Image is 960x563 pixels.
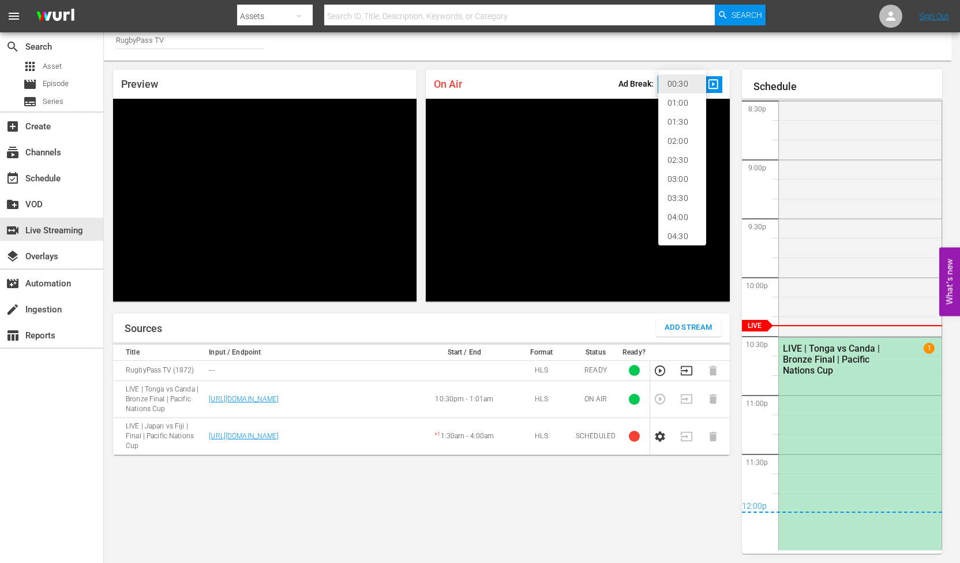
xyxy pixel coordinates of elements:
li: 00:30 [658,74,706,94]
li: 04:30 [658,227,706,246]
li: 04:00 [658,208,706,227]
li: 03:30 [658,189,706,208]
li: 03:00 [658,170,706,189]
li: 02:00 [658,132,706,151]
button: Open Feedback Widget [939,247,960,316]
li: 01:00 [658,94,706,113]
li: 02:30 [658,151,706,170]
li: 01:30 [658,113,706,132]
